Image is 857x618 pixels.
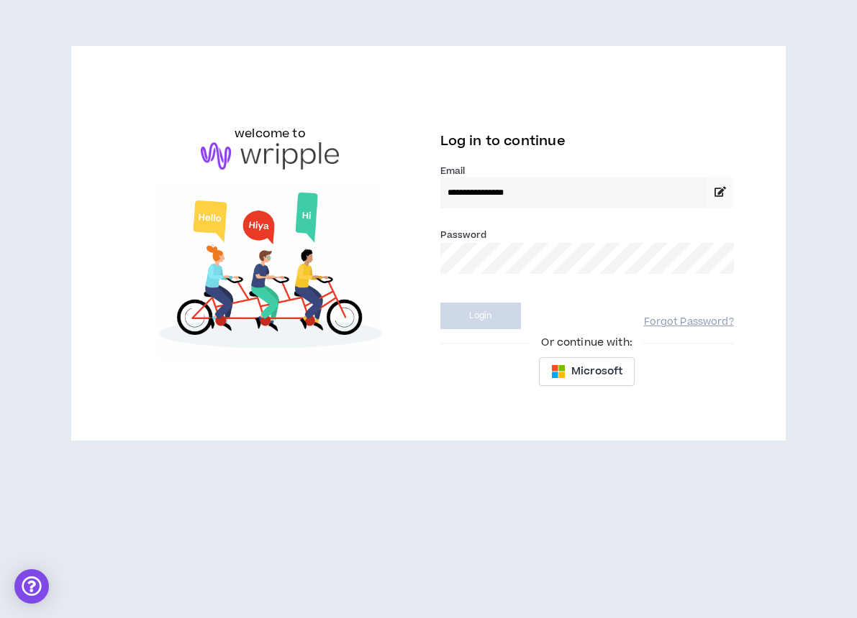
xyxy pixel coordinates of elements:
[571,364,622,379] span: Microsoft
[531,335,642,351] span: Or continue with:
[644,315,734,329] a: Forgot Password?
[235,125,306,142] h6: welcome to
[440,229,487,241] label: Password
[440,165,734,177] label: Email
[440,303,521,329] button: Login
[123,184,417,361] img: Welcome to Wripple
[440,132,566,150] span: Log in to continue
[14,569,49,604] div: Open Intercom Messenger
[539,357,635,386] button: Microsoft
[201,142,339,170] img: logo-brand.png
